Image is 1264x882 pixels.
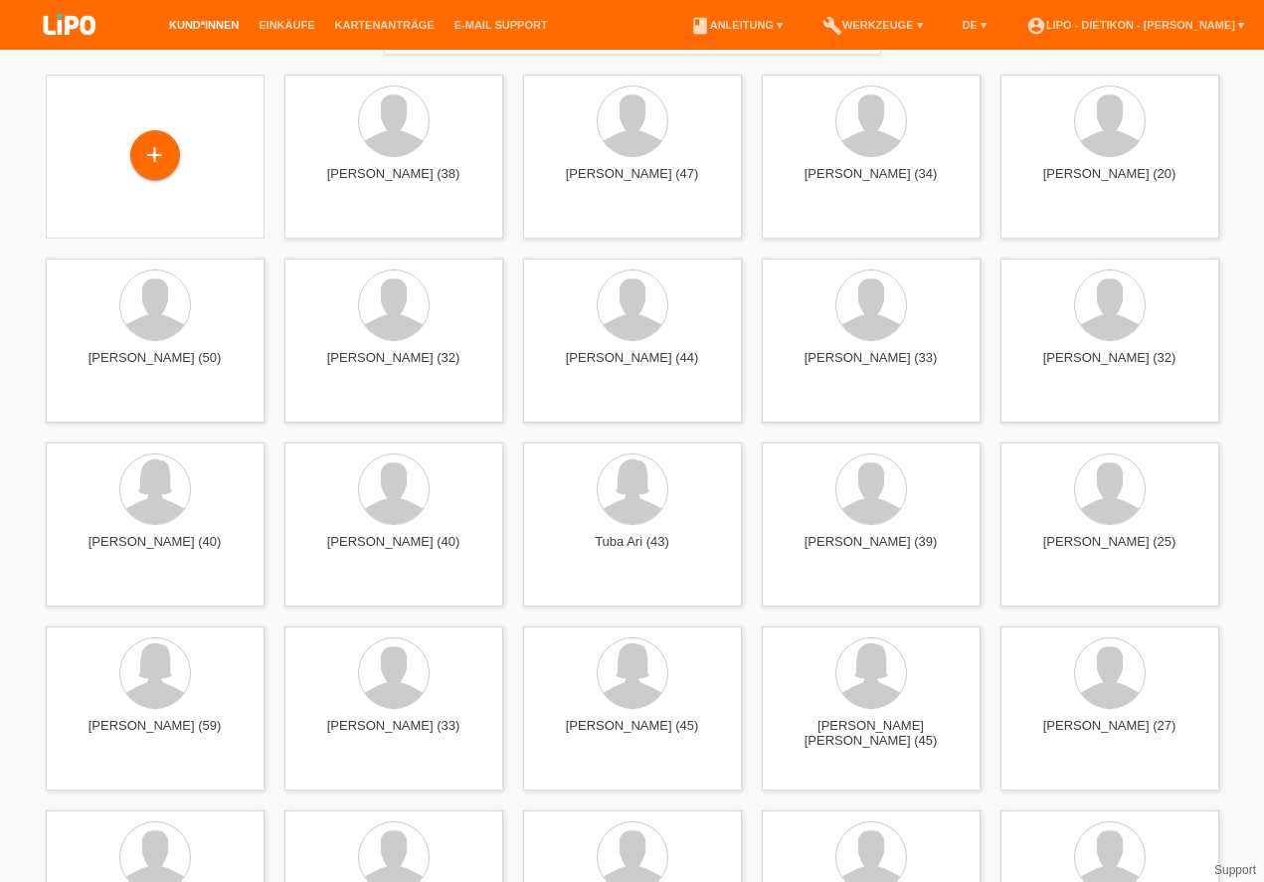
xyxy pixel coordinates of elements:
[300,534,487,566] div: [PERSON_NAME] (40)
[249,19,324,31] a: Einkäufe
[300,350,487,382] div: [PERSON_NAME] (32)
[539,166,726,198] div: [PERSON_NAME] (47)
[131,138,179,172] div: Kund*in hinzufügen
[1016,534,1203,566] div: [PERSON_NAME] (25)
[62,718,249,750] div: [PERSON_NAME] (59)
[62,534,249,566] div: [PERSON_NAME] (40)
[539,350,726,382] div: [PERSON_NAME] (44)
[813,19,933,31] a: buildWerkzeuge ▾
[953,19,996,31] a: DE ▾
[1214,863,1256,877] a: Support
[822,16,842,36] i: build
[1016,350,1203,382] div: [PERSON_NAME] (32)
[778,534,965,566] div: [PERSON_NAME] (39)
[62,350,249,382] div: [PERSON_NAME] (50)
[778,718,965,750] div: [PERSON_NAME] [PERSON_NAME] (45)
[1016,19,1254,31] a: account_circleLIPO - Dietikon - [PERSON_NAME] ▾
[539,534,726,566] div: Tuba Ari (43)
[778,350,965,382] div: [PERSON_NAME] (33)
[778,166,965,198] div: [PERSON_NAME] (34)
[300,166,487,198] div: [PERSON_NAME] (38)
[1016,718,1203,750] div: [PERSON_NAME] (27)
[690,16,710,36] i: book
[1016,166,1203,198] div: [PERSON_NAME] (20)
[325,19,445,31] a: Kartenanträge
[1026,16,1046,36] i: account_circle
[20,41,119,56] a: LIPO pay
[300,718,487,750] div: [PERSON_NAME] (33)
[680,19,793,31] a: bookAnleitung ▾
[539,718,726,750] div: [PERSON_NAME] (45)
[159,19,249,31] a: Kund*innen
[445,19,558,31] a: E-Mail Support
